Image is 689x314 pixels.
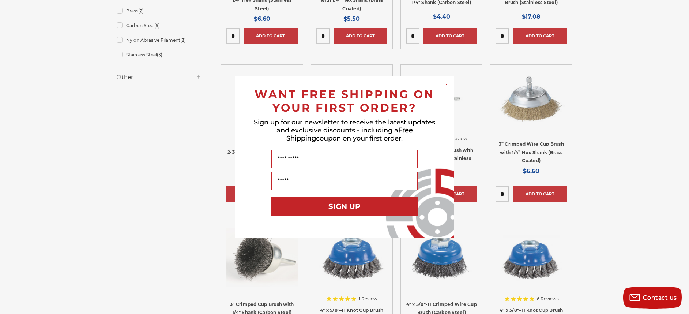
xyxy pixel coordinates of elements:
[623,287,682,309] button: Contact us
[271,197,418,216] button: SIGN UP
[643,294,677,301] span: Contact us
[254,118,435,142] span: Sign up for our newsletter to receive the latest updates and exclusive discounts - including a co...
[444,79,451,87] button: Close dialog
[255,87,434,115] span: WANT FREE SHIPPING ON YOUR FIRST ORDER?
[286,126,413,142] span: Free Shipping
